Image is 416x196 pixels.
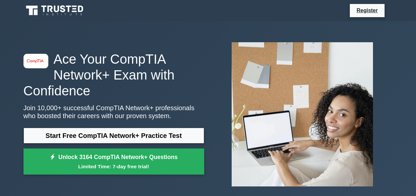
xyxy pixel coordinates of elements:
[23,104,204,120] p: Join 10,000+ successful CompTIA Network+ professionals who boosted their careers with our proven ...
[23,128,204,144] a: Start Free CompTIA Network+ Practice Test
[23,51,204,99] h1: Ace Your CompTIA Network+ Exam with Confidence
[32,163,196,170] small: Limited Time: 7-day free trial!
[23,148,204,175] a: Unlock 3164 CompTIA Network+ QuestionsLimited Time: 7-day free trial!
[352,6,382,15] a: Register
